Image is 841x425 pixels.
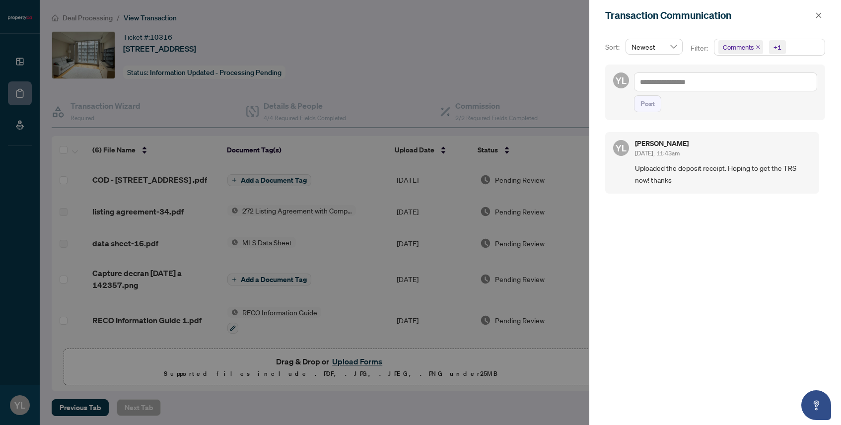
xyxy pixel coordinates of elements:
button: Post [634,95,661,112]
span: Uploaded the deposit receipt. Hoping to get the TRS now! thanks [635,162,811,186]
h5: [PERSON_NAME] [635,140,689,147]
span: Comments [718,40,763,54]
span: Comments [723,42,754,52]
button: Open asap [801,390,831,420]
p: Sort: [605,42,622,53]
p: Filter: [691,43,709,54]
span: YL [616,141,627,155]
div: +1 [773,42,781,52]
span: Newest [631,39,677,54]
span: [DATE], 11:43am [635,149,680,157]
span: YL [616,73,627,87]
div: Transaction Communication [605,8,812,23]
span: close [756,45,761,50]
span: close [815,12,822,19]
